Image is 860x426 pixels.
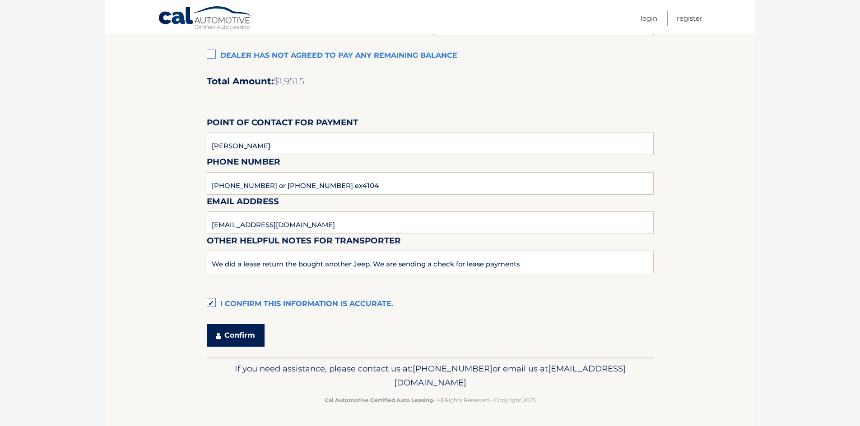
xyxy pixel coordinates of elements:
[413,363,493,374] span: [PHONE_NUMBER]
[325,397,433,403] strong: Cal Automotive Certified Auto Leasing
[207,324,265,347] button: Confirm
[207,195,279,211] label: Email Address
[274,76,304,87] span: $1,951.5
[207,234,401,251] label: Other helpful notes for transporter
[207,76,654,87] h2: Total Amount:
[213,362,648,390] p: If you need assistance, please contact us at: or email us at
[207,116,358,133] label: Point of Contact for Payment
[641,11,657,26] a: Login
[158,6,253,32] a: Cal Automotive
[207,47,654,65] label: Dealer has not agreed to pay any remaining balance
[213,395,648,405] p: - All Rights Reserved - Copyright 2025
[207,295,654,313] label: I confirm this information is accurate.
[677,11,702,26] a: Register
